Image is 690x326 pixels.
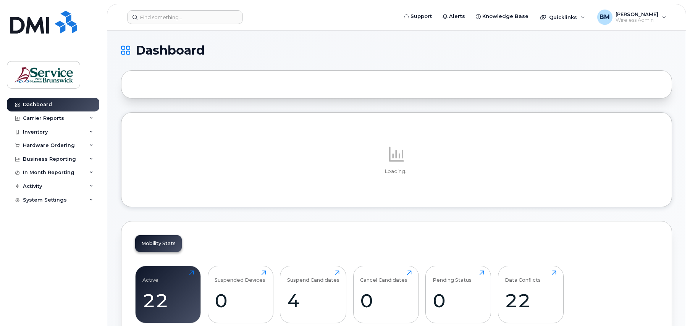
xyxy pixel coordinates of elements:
[360,289,412,312] div: 0
[360,270,407,283] div: Cancel Candidates
[505,270,556,319] a: Data Conflicts22
[287,270,339,319] a: Suspend Candidates4
[136,45,205,56] span: Dashboard
[215,270,265,283] div: Suspended Devices
[142,270,158,283] div: Active
[360,270,412,319] a: Cancel Candidates0
[215,270,266,319] a: Suspended Devices0
[215,289,266,312] div: 0
[505,289,556,312] div: 22
[505,270,541,283] div: Data Conflicts
[135,168,658,175] p: Loading...
[433,289,484,312] div: 0
[287,289,339,312] div: 4
[433,270,472,283] div: Pending Status
[142,289,194,312] div: 22
[142,270,194,319] a: Active22
[287,270,339,283] div: Suspend Candidates
[433,270,484,319] a: Pending Status0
